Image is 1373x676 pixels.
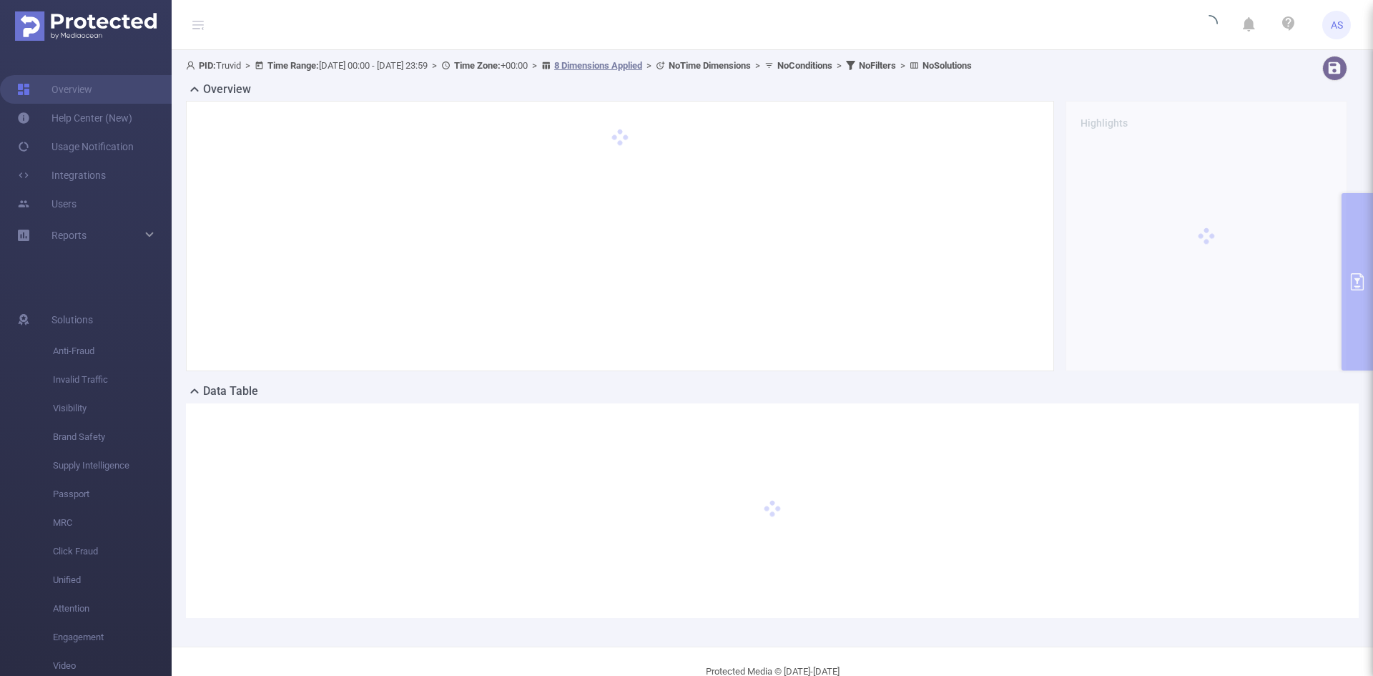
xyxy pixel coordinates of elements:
span: Click Fraud [53,537,172,566]
span: Solutions [51,305,93,334]
a: Reports [51,221,87,250]
b: No Solutions [922,60,972,71]
i: icon: user [186,61,199,70]
b: No Conditions [777,60,832,71]
span: AS [1331,11,1343,39]
span: Invalid Traffic [53,366,172,394]
img: Protected Media [15,11,157,41]
span: Anti-Fraud [53,337,172,366]
span: > [642,60,656,71]
span: Engagement [53,623,172,652]
u: 8 Dimensions Applied [554,60,642,71]
b: No Time Dimensions [669,60,751,71]
a: Help Center (New) [17,104,132,132]
span: Visibility [53,394,172,423]
span: > [896,60,910,71]
span: > [428,60,441,71]
span: > [528,60,541,71]
i: icon: loading [1201,15,1218,35]
a: Overview [17,75,92,104]
h2: Data Table [203,383,258,400]
span: > [751,60,764,71]
span: Passport [53,480,172,509]
b: No Filters [859,60,896,71]
a: Integrations [17,161,106,190]
span: > [241,60,255,71]
h2: Overview [203,81,251,98]
span: Unified [53,566,172,594]
span: Attention [53,594,172,623]
b: Time Range: [267,60,319,71]
a: Users [17,190,77,218]
span: > [832,60,846,71]
span: Supply Intelligence [53,451,172,480]
span: MRC [53,509,172,537]
span: Truvid [DATE] 00:00 - [DATE] 23:59 +00:00 [186,60,972,71]
span: Brand Safety [53,423,172,451]
span: Reports [51,230,87,241]
a: Usage Notification [17,132,134,161]
b: PID: [199,60,216,71]
b: Time Zone: [454,60,501,71]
